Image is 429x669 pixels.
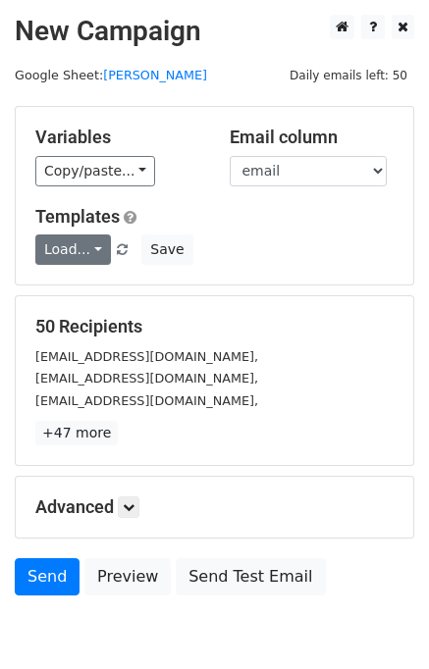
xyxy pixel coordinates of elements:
[230,127,395,148] h5: Email column
[15,558,80,595] a: Send
[15,15,414,48] h2: New Campaign
[35,234,111,265] a: Load...
[283,68,414,82] a: Daily emails left: 50
[35,349,258,364] small: [EMAIL_ADDRESS][DOMAIN_NAME],
[35,127,200,148] h5: Variables
[35,156,155,186] a: Copy/paste...
[35,371,258,386] small: [EMAIL_ADDRESS][DOMAIN_NAME],
[283,65,414,86] span: Daily emails left: 50
[35,316,394,337] h5: 50 Recipients
[176,558,325,595] a: Send Test Email
[35,496,394,518] h5: Advanced
[35,421,118,445] a: +47 more
[331,575,429,669] iframe: Chat Widget
[35,206,120,227] a: Templates
[84,558,171,595] a: Preview
[35,393,258,408] small: [EMAIL_ADDRESS][DOMAIN_NAME],
[103,68,207,82] a: [PERSON_NAME]
[141,234,192,265] button: Save
[15,68,207,82] small: Google Sheet:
